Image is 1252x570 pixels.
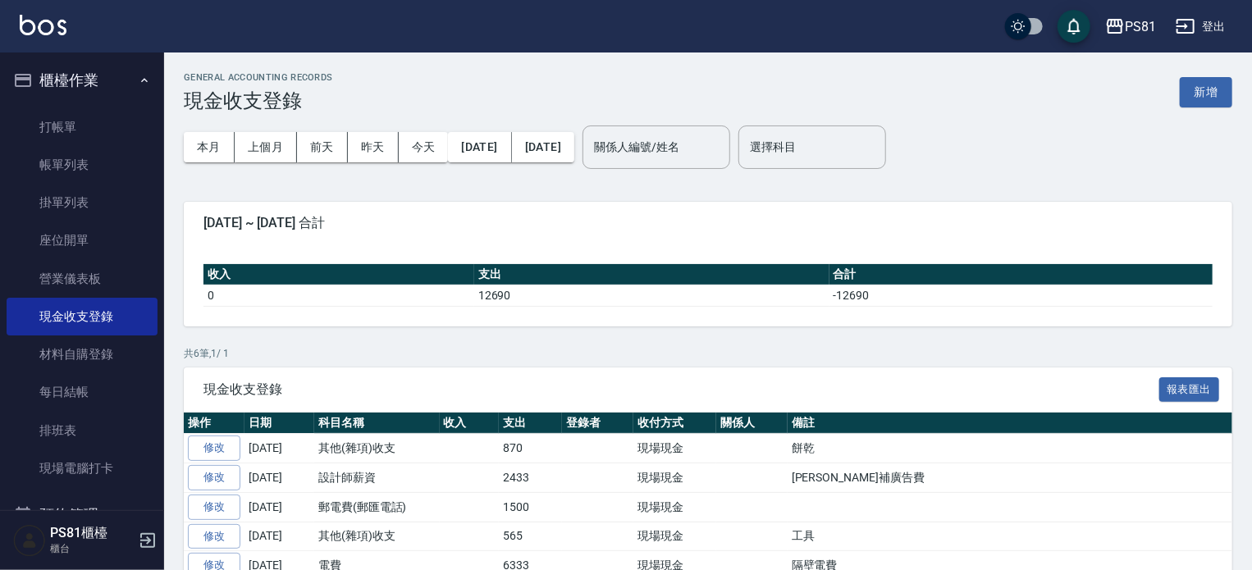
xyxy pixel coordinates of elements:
button: save [1058,10,1090,43]
a: 修改 [188,465,240,490]
button: 本月 [184,132,235,162]
td: [DATE] [244,434,314,463]
a: 現場電腦打卡 [7,449,158,487]
th: 支出 [499,413,562,434]
button: 報表匯出 [1159,377,1220,403]
td: 2433 [499,463,562,493]
h5: PS81櫃檯 [50,525,134,541]
a: 打帳單 [7,108,158,146]
a: 座位開單 [7,221,158,259]
a: 新增 [1180,84,1232,99]
img: Person [13,524,46,557]
span: 現金收支登錄 [203,381,1159,398]
a: 營業儀表板 [7,260,158,298]
td: 現場現金 [633,463,716,493]
th: 操作 [184,413,244,434]
td: 1500 [499,492,562,522]
td: -12690 [829,285,1213,306]
button: PS81 [1099,10,1163,43]
a: 修改 [188,435,240,461]
img: Logo [20,15,66,35]
td: 設計師薪資 [314,463,440,493]
button: 今天 [399,132,449,162]
a: 現金收支登錄 [7,298,158,335]
th: 收入 [203,264,474,285]
button: 櫃檯作業 [7,59,158,102]
a: 排班表 [7,412,158,449]
span: [DATE] ~ [DATE] 合計 [203,215,1213,231]
td: 12690 [474,285,829,306]
td: 870 [499,434,562,463]
td: 565 [499,522,562,551]
button: [DATE] [448,132,511,162]
td: 現場現金 [633,492,716,522]
a: 帳單列表 [7,146,158,184]
p: 共 6 筆, 1 / 1 [184,346,1232,361]
th: 收付方式 [633,413,716,434]
a: 修改 [188,524,240,549]
a: 修改 [188,495,240,520]
a: 每日結帳 [7,373,158,411]
td: 0 [203,285,474,306]
p: 櫃台 [50,541,134,556]
button: 新增 [1180,77,1232,107]
th: 科目名稱 [314,413,440,434]
td: [DATE] [244,492,314,522]
th: 收入 [440,413,500,434]
th: 日期 [244,413,314,434]
button: 預約管理 [7,494,158,536]
button: 上個月 [235,132,297,162]
td: 餅乾 [788,434,1250,463]
td: [PERSON_NAME]補廣告費 [788,463,1250,493]
th: 備註 [788,413,1250,434]
a: 報表匯出 [1159,381,1220,396]
button: 前天 [297,132,348,162]
th: 登錄者 [562,413,633,434]
td: 其他(雜項)收支 [314,434,440,463]
th: 支出 [474,264,829,285]
div: PS81 [1125,16,1156,37]
button: 登出 [1169,11,1232,42]
td: [DATE] [244,522,314,551]
td: 郵電費(郵匯電話) [314,492,440,522]
th: 關係人 [716,413,788,434]
button: 昨天 [348,132,399,162]
h2: GENERAL ACCOUNTING RECORDS [184,72,333,83]
td: 現場現金 [633,522,716,551]
h3: 現金收支登錄 [184,89,333,112]
th: 合計 [829,264,1213,285]
td: 工具 [788,522,1250,551]
button: [DATE] [512,132,574,162]
td: 其他(雜項)收支 [314,522,440,551]
td: [DATE] [244,463,314,493]
a: 材料自購登錄 [7,335,158,373]
a: 掛單列表 [7,184,158,221]
td: 現場現金 [633,434,716,463]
